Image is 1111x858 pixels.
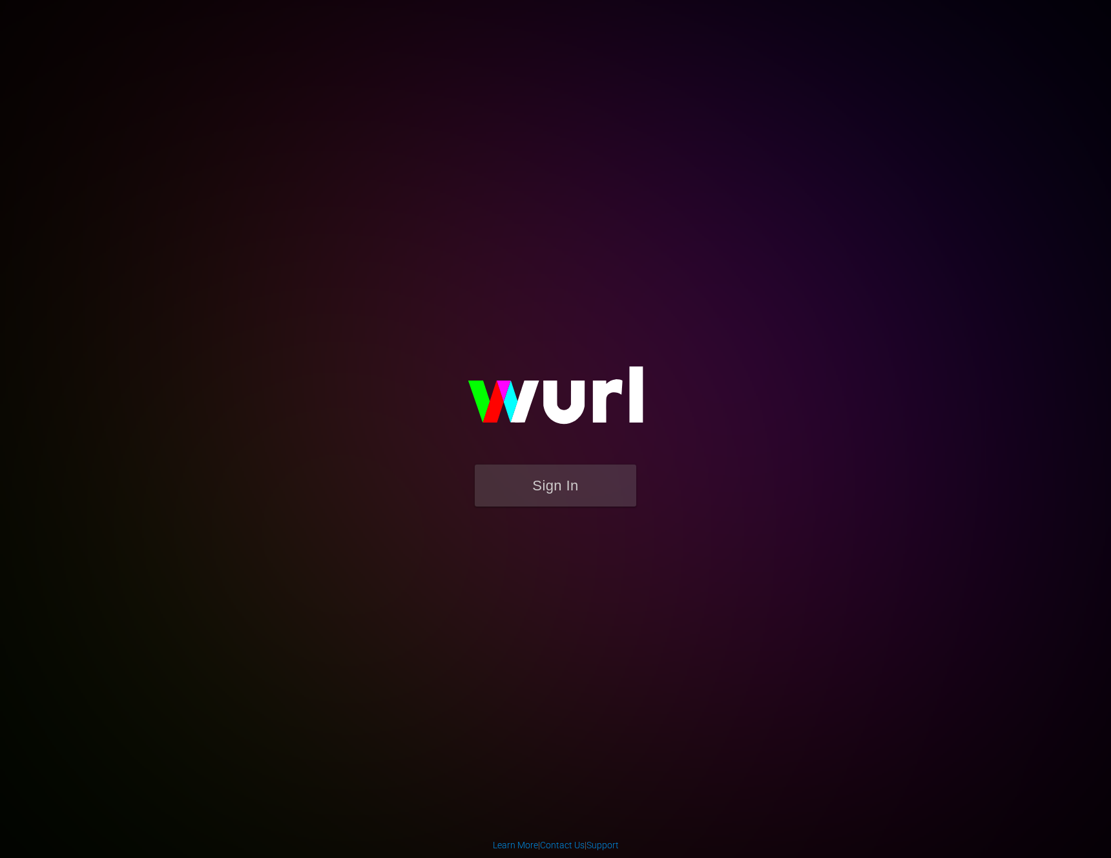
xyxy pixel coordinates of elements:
div: | | [493,839,619,852]
a: Support [587,840,619,850]
img: wurl-logo-on-black-223613ac3d8ba8fe6dc639794a292ebdb59501304c7dfd60c99c58986ef67473.svg [426,339,685,464]
a: Contact Us [540,840,585,850]
a: Learn More [493,840,538,850]
button: Sign In [475,465,636,507]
